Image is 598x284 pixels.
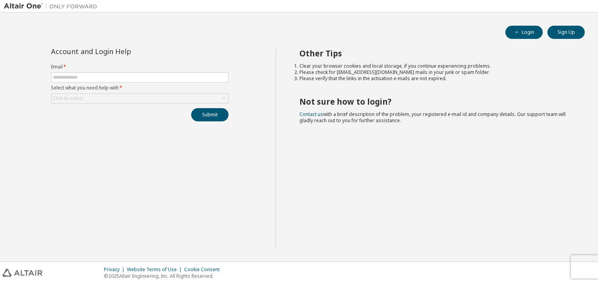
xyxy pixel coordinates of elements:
p: © 2025 Altair Engineering, Inc. All Rights Reserved. [104,273,224,279]
label: Select what you need help with [51,85,229,91]
div: Cookie Consent [184,266,224,273]
button: Submit [191,108,229,121]
img: altair_logo.svg [2,269,42,277]
label: Email [51,64,229,70]
h2: Not sure how to login? [299,96,571,107]
button: Sign Up [547,26,585,39]
li: Please check for [EMAIL_ADDRESS][DOMAIN_NAME] mails in your junk or spam folder. [299,69,571,75]
div: Account and Login Help [51,48,193,54]
a: Contact us [299,111,323,117]
div: Click to select [51,94,228,103]
img: Altair One [4,2,101,10]
button: Login [505,26,543,39]
li: Please verify that the links in the activation e-mails are not expired. [299,75,571,82]
div: Website Terms of Use [127,266,184,273]
li: Clear your browser cookies and local storage, if you continue experiencing problems. [299,63,571,69]
h2: Other Tips [299,48,571,58]
span: with a brief description of the problem, your registered e-mail id and company details. Our suppo... [299,111,566,124]
div: Privacy [104,266,127,273]
div: Click to select [53,95,83,102]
